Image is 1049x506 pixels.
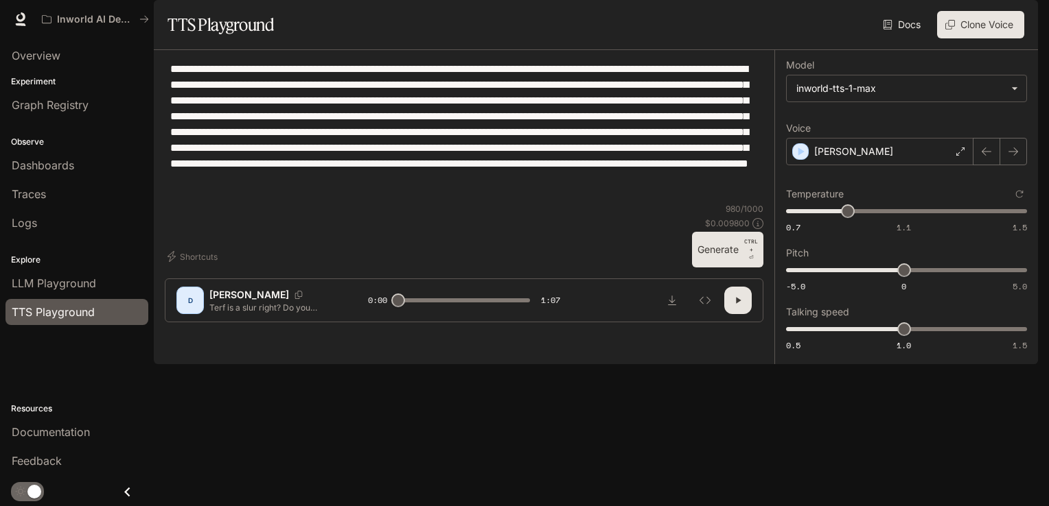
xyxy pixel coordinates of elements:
[209,302,335,313] p: Terf is a slur right? Do you wanna know what caused this official who looks like a [DEMOGRAPHIC_D...
[179,289,201,311] div: D
[1013,339,1027,351] span: 1.5
[744,237,758,262] p: ⏎
[1012,186,1027,202] button: Reset to default
[209,288,289,302] p: [PERSON_NAME]
[786,339,800,351] span: 0.5
[814,145,893,158] p: [PERSON_NAME]
[368,293,387,307] span: 0:00
[692,232,763,267] button: GenerateCTRL +⏎
[787,75,1026,101] div: inworld-tts-1-max
[786,60,814,70] p: Model
[744,237,758,254] p: CTRL +
[880,11,926,38] a: Docs
[165,245,223,267] button: Shortcuts
[168,11,274,38] h1: TTS Playground
[897,339,911,351] span: 1.0
[57,14,134,25] p: Inworld AI Demos
[1013,221,1027,233] span: 1.5
[786,221,800,233] span: 0.7
[36,5,155,33] button: All workspaces
[1013,280,1027,292] span: 5.0
[786,280,805,292] span: -5.0
[786,307,849,317] p: Talking speed
[901,280,906,292] span: 0
[541,293,560,307] span: 1:07
[289,291,308,299] button: Copy Voice ID
[786,189,844,199] p: Temperature
[897,221,911,233] span: 1.1
[937,11,1024,38] button: Clone Voice
[786,123,811,133] p: Voice
[786,248,809,258] p: Pitch
[691,287,719,314] button: Inspect
[796,82,1004,95] div: inworld-tts-1-max
[658,287,686,314] button: Download audio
